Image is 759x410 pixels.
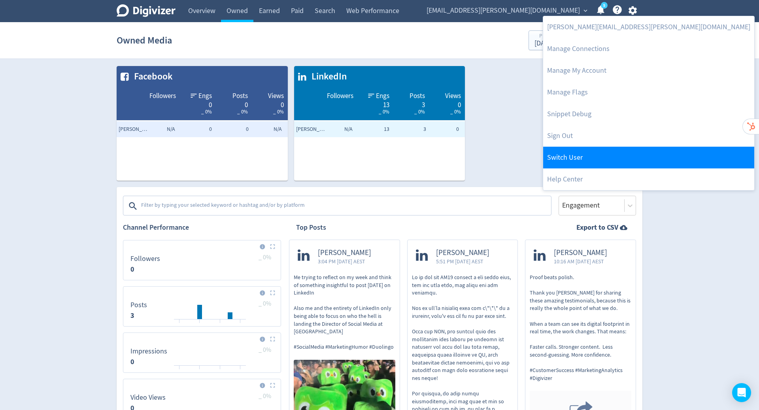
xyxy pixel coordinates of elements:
a: Manage Connections [543,38,754,60]
a: [PERSON_NAME][EMAIL_ADDRESS][PERSON_NAME][DOMAIN_NAME] [543,16,754,38]
div: Open Intercom Messenger [732,383,751,402]
a: Snippet Debug [543,103,754,125]
a: Manage Flags [543,81,754,103]
a: Log out [543,125,754,147]
a: Help Center [543,168,754,190]
a: Switch User [543,147,754,168]
a: Manage My Account [543,60,754,81]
